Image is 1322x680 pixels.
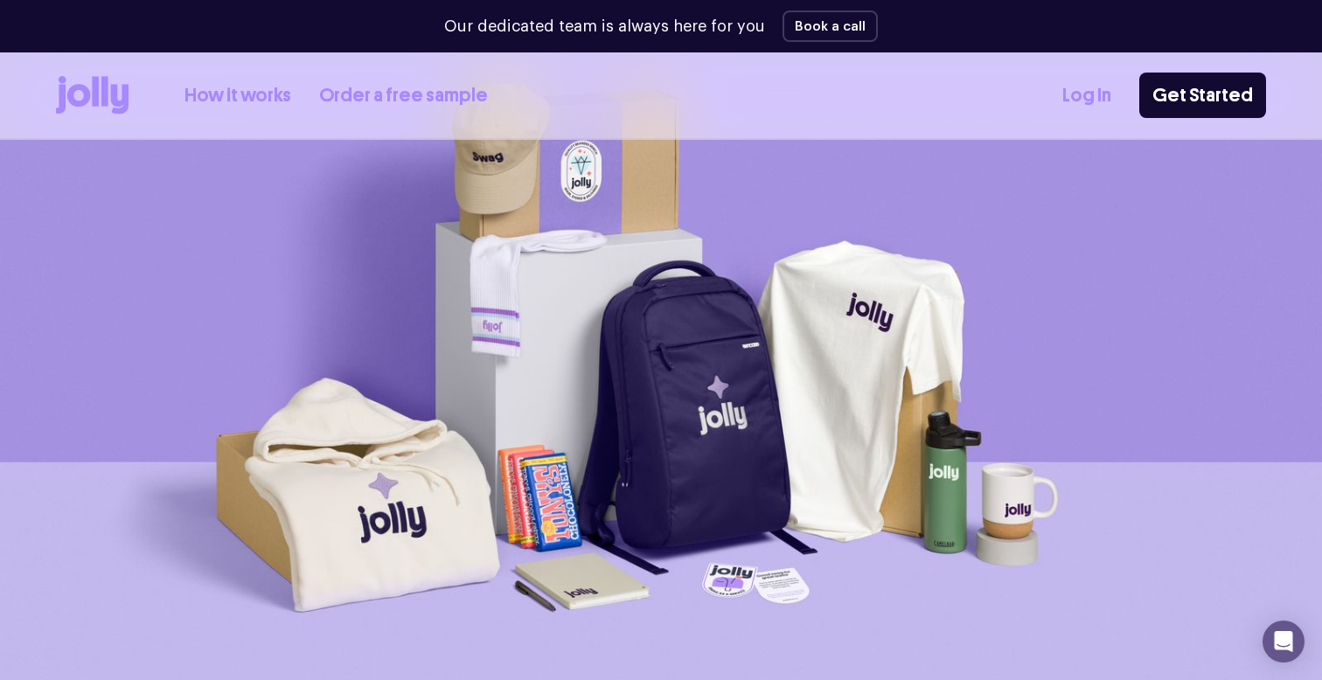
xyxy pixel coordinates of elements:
a: How it works [184,81,291,110]
div: Open Intercom Messenger [1263,621,1305,663]
a: Order a free sample [319,81,488,110]
p: Our dedicated team is always here for you [444,15,765,38]
a: Get Started [1139,73,1266,118]
a: Log In [1062,81,1111,110]
button: Book a call [783,10,878,42]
